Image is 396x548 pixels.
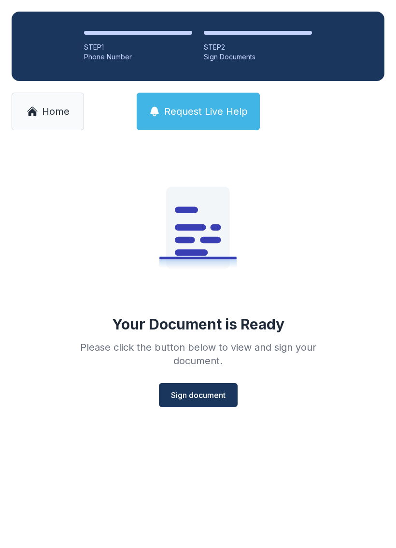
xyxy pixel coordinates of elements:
[84,52,192,62] div: Phone Number
[204,42,312,52] div: STEP 2
[164,105,248,118] span: Request Live Help
[59,341,337,368] div: Please click the button below to view and sign your document.
[112,315,284,333] div: Your Document is Ready
[171,389,226,401] span: Sign document
[204,52,312,62] div: Sign Documents
[42,105,70,118] span: Home
[84,42,192,52] div: STEP 1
